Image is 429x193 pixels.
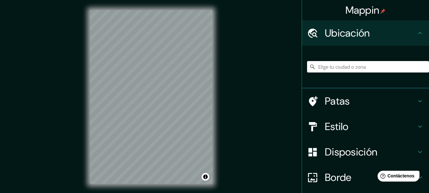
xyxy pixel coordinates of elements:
font: Estilo [325,120,349,133]
font: Mappin [345,3,379,17]
iframe: Lanzador de widgets de ayuda [372,168,422,186]
img: pin-icon.png [380,9,385,14]
div: Estilo [302,114,429,139]
div: Disposición [302,139,429,165]
button: Activar o desactivar atribución [202,173,209,181]
font: Patas [325,94,350,108]
div: Ubicación [302,20,429,46]
font: Borde [325,171,352,184]
div: Patas [302,88,429,114]
div: Borde [302,165,429,190]
font: Disposición [325,145,377,159]
font: Ubicación [325,26,370,40]
canvas: Mapa [90,10,212,184]
input: Elige tu ciudad o zona [307,61,429,72]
